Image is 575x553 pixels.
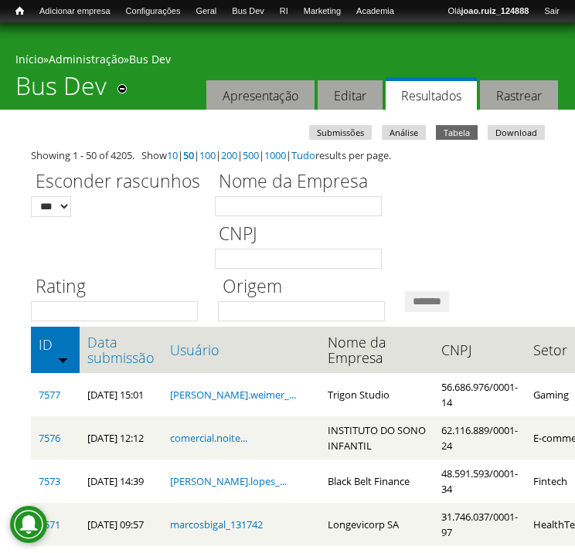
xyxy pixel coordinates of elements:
[291,148,315,162] a: Tudo
[320,416,434,460] td: INSTITUTO DO SONO INFANTIL
[436,125,478,140] a: Tabela
[188,4,224,19] a: Geral
[87,334,155,365] a: Data submissão
[170,431,247,445] a: comercial.noite...
[170,517,263,531] a: marcosbigal_131742
[218,273,395,301] label: Origem
[8,4,32,19] a: Início
[39,388,60,402] a: 7577
[31,168,205,196] label: Esconder rascunhos
[434,503,526,546] td: 31.746.037/0001-97
[80,503,162,546] td: [DATE] 09:57
[221,148,237,162] a: 200
[170,388,296,402] a: [PERSON_NAME].weimer_...
[170,342,312,358] a: Usuário
[488,125,545,140] a: Download
[39,474,60,488] a: 7573
[320,327,434,373] th: Nome da Empresa
[206,80,315,110] a: Apresentação
[15,71,107,110] h1: Bus Dev
[183,148,194,162] a: 50
[80,460,162,503] td: [DATE] 14:39
[39,517,60,531] a: 7571
[31,148,544,163] div: Showing 1 - 50 of 4205. Show | | | | | | results per page.
[440,4,536,19] a: Olájoao.ruiz_124888
[434,460,526,503] td: 48.591.593/0001-34
[434,416,526,460] td: 62.116.889/0001-24
[434,327,526,373] th: CNPJ
[386,77,477,110] a: Resultados
[349,4,402,19] a: Academia
[215,221,392,249] label: CNPJ
[39,431,60,445] a: 7576
[243,148,259,162] a: 500
[461,6,529,15] strong: joao.ruiz_124888
[434,373,526,416] td: 56.686.976/0001-14
[309,125,372,140] a: Submissões
[49,52,124,66] a: Administração
[536,4,567,19] a: Sair
[320,460,434,503] td: Black Belt Finance
[199,148,216,162] a: 100
[264,148,286,162] a: 1000
[80,373,162,416] td: [DATE] 15:01
[80,416,162,460] td: [DATE] 12:12
[129,52,171,66] a: Bus Dev
[382,125,426,140] a: Análise
[15,52,43,66] a: Início
[320,373,434,416] td: Trigon Studio
[15,52,560,71] div: » »
[296,4,349,19] a: Marketing
[167,148,178,162] a: 10
[224,4,272,19] a: Bus Dev
[31,273,208,301] label: Rating
[480,80,558,110] a: Rastrear
[118,4,189,19] a: Configurações
[320,503,434,546] td: Longevicorp SA
[318,80,383,110] a: Editar
[32,4,118,19] a: Adicionar empresa
[272,4,296,19] a: RI
[170,474,287,488] a: [PERSON_NAME].lopes_...
[58,355,68,365] img: ordem crescente
[39,337,72,352] a: ID
[15,5,24,16] span: Início
[215,168,392,196] label: Nome da Empresa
